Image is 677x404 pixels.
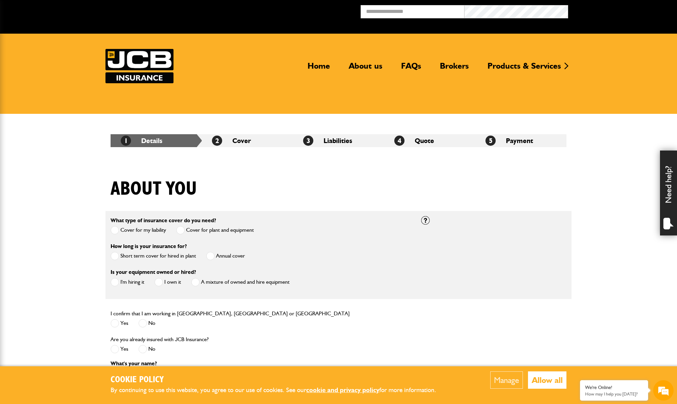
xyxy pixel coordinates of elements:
label: I'm hiring it [111,278,144,286]
label: Is your equipment owned or hired? [111,269,196,275]
div: Need help? [660,151,677,235]
label: Annual cover [206,252,245,260]
h1: About you [111,178,197,200]
li: Details [111,134,202,147]
a: Brokers [435,61,474,76]
a: FAQs [396,61,426,76]
label: What type of insurance cover do you need? [111,218,216,223]
label: How long is your insurance for? [111,244,187,249]
p: How may I help you today? [585,391,643,397]
label: Yes [111,345,128,353]
a: About us [344,61,387,76]
img: JCB Insurance Services logo [105,49,174,83]
span: 4 [394,136,404,146]
label: Cover for plant and equipment [176,226,254,234]
div: We're Online! [585,385,643,390]
label: I confirm that I am working in [GEOGRAPHIC_DATA], [GEOGRAPHIC_DATA] or [GEOGRAPHIC_DATA] [111,311,350,316]
li: Cover [202,134,293,147]
label: I own it [154,278,181,286]
p: By continuing to use this website, you agree to our use of cookies. See our for more information. [111,385,447,396]
a: Home [302,61,335,76]
label: Are you already insured with JCB Insurance? [111,337,209,342]
li: Liabilities [293,134,384,147]
li: Quote [384,134,475,147]
li: Payment [475,134,566,147]
button: Allow all [528,371,566,389]
a: Products & Services [482,61,566,76]
label: Yes [111,319,128,328]
span: 3 [303,136,313,146]
p: What's your name? [111,361,411,366]
span: 1 [121,136,131,146]
a: cookie and privacy policy [306,386,379,394]
span: 5 [485,136,496,146]
label: No [138,345,155,353]
span: 2 [212,136,222,146]
a: JCB Insurance Services [105,49,174,83]
label: No [138,319,155,328]
h2: Cookie Policy [111,375,447,385]
button: Manage [490,371,523,389]
button: Broker Login [568,5,672,16]
label: A mixture of owned and hire equipment [191,278,290,286]
label: Cover for my liability [111,226,166,234]
label: Short term cover for hired in plant [111,252,196,260]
